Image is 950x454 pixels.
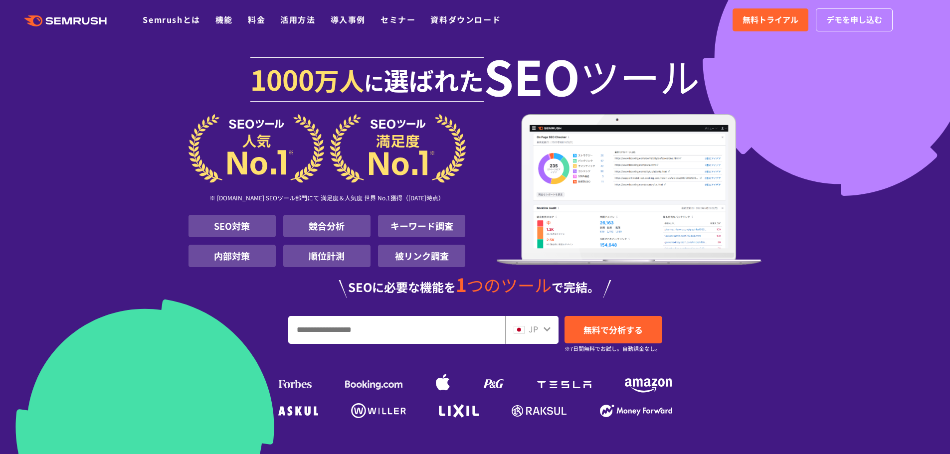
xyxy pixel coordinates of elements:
a: Semrushとは [143,13,200,25]
a: 機能 [215,13,233,25]
a: 導入事例 [331,13,366,25]
div: SEOに必要な機能を [189,275,762,298]
span: で完結。 [552,278,599,296]
a: デモを申し込む [816,8,893,31]
li: 競合分析 [283,215,371,237]
a: 料金 [248,13,265,25]
span: 万人 [314,62,364,98]
span: デモを申し込む [826,13,882,26]
span: 選ばれた [384,62,484,98]
li: 順位計測 [283,245,371,267]
span: に [364,68,384,97]
span: ツール [580,56,700,96]
li: 被リンク調査 [378,245,465,267]
a: 活用方法 [280,13,315,25]
a: セミナー [380,13,415,25]
a: 資料ダウンロード [430,13,501,25]
span: 無料で分析する [583,323,643,336]
div: ※ [DOMAIN_NAME] SEOツール部門にて 満足度＆人気度 世界 No.1獲得（[DATE]時点） [189,183,466,215]
span: JP [529,323,538,335]
span: SEO [484,56,580,96]
li: SEO対策 [189,215,276,237]
span: 1000 [250,59,314,99]
span: つのツール [467,273,552,297]
input: URL、キーワードを入力してください [289,316,505,343]
span: 1 [456,271,467,298]
span: 無料トライアル [743,13,798,26]
a: 無料トライアル [733,8,808,31]
a: 無料で分析する [565,316,662,343]
li: キーワード調査 [378,215,465,237]
small: ※7日間無料でお試し。自動課金なし。 [565,344,661,353]
li: 内部対策 [189,245,276,267]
